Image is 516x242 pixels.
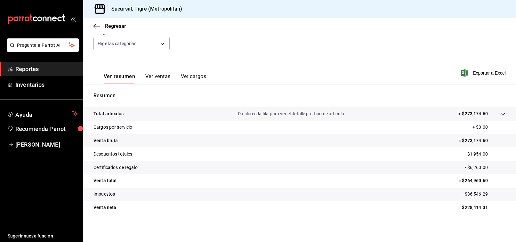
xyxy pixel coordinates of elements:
span: Recomienda Parrot [15,125,78,133]
p: - $1,954.00 [465,151,506,157]
button: Pregunta a Parrot AI [7,38,79,52]
p: Venta neta [93,204,116,211]
p: + $0.00 [472,124,506,131]
p: = $264,960.60 [458,177,506,184]
p: Total artículos [93,110,124,117]
p: Venta total [93,177,117,184]
button: Regresar [93,23,126,29]
p: Venta bruta [93,137,118,144]
p: Cargos por servicio [93,124,133,131]
p: - $6,260.00 [465,164,506,171]
span: Inventarios [15,80,78,89]
button: Ver resumen [104,73,135,84]
span: Regresar [105,23,126,29]
p: + $273,174.60 [458,110,488,117]
div: navigation tabs [104,73,206,84]
p: Da clic en la fila para ver el detalle por tipo de artículo [238,110,344,117]
button: Ver ventas [145,73,171,84]
p: Impuestos [93,191,115,198]
span: Reportes [15,65,78,73]
span: Ayuda [15,110,69,117]
p: Descuentos totales [93,151,132,157]
span: Elige las categorías [98,40,137,47]
span: Sugerir nueva función [8,233,78,239]
p: Certificados de regalo [93,164,138,171]
button: open_drawer_menu [70,17,76,22]
p: = $228,414.31 [458,204,506,211]
h3: Sucursal: Tigre (Metropolitan) [106,5,182,13]
span: Pregunta a Parrot AI [17,42,69,49]
a: Pregunta a Parrot AI [4,46,79,53]
p: = $273,174.60 [458,137,506,144]
button: Exportar a Excel [462,69,506,77]
button: Ver cargos [181,73,206,84]
span: [PERSON_NAME] [15,140,78,149]
p: - $36,546.29 [462,191,506,198]
p: Resumen [93,92,506,100]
